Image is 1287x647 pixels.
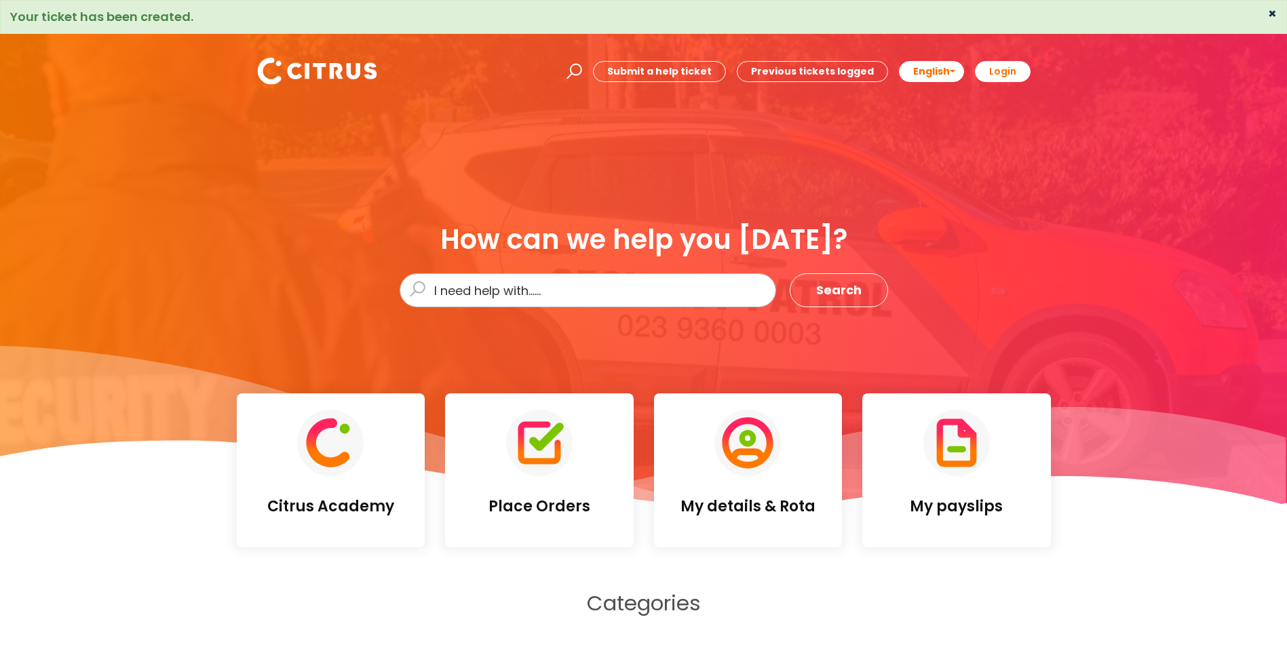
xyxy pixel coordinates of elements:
[237,591,1051,616] h2: Categories
[654,393,843,547] a: My details & Rota
[445,393,634,547] a: Place Orders
[737,61,888,82] a: Previous tickets logged
[1268,7,1277,20] button: ×
[989,64,1016,78] b: Login
[237,393,425,547] a: Citrus Academy
[816,279,862,301] span: Search
[873,498,1040,515] h4: My payslips
[400,273,776,307] input: I need help with......
[400,224,888,254] div: How can we help you [DATE]?
[456,498,623,515] h4: Place Orders
[248,498,415,515] h4: Citrus Academy
[913,64,950,78] span: English
[665,498,832,515] h4: My details & Rota
[862,393,1051,547] a: My payslips
[975,61,1031,82] a: Login
[790,273,888,307] button: Search
[593,61,726,82] a: Submit a help ticket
